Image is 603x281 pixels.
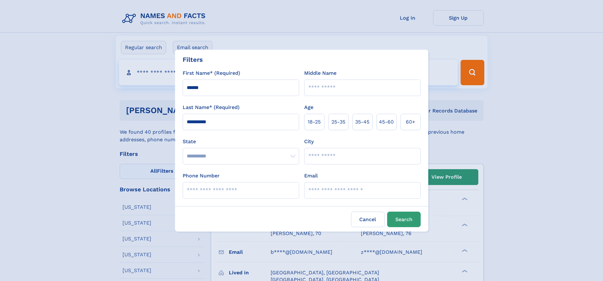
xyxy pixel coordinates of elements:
[355,118,369,126] span: 35‑45
[183,104,240,111] label: Last Name* (Required)
[183,69,240,77] label: First Name* (Required)
[304,138,314,145] label: City
[304,104,313,111] label: Age
[304,172,318,180] label: Email
[379,118,394,126] span: 45‑60
[183,172,220,180] label: Phone Number
[406,118,415,126] span: 60+
[304,69,336,77] label: Middle Name
[183,55,203,64] div: Filters
[351,212,385,227] label: Cancel
[387,212,421,227] button: Search
[308,118,321,126] span: 18‑25
[331,118,345,126] span: 25‑35
[183,138,299,145] label: State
